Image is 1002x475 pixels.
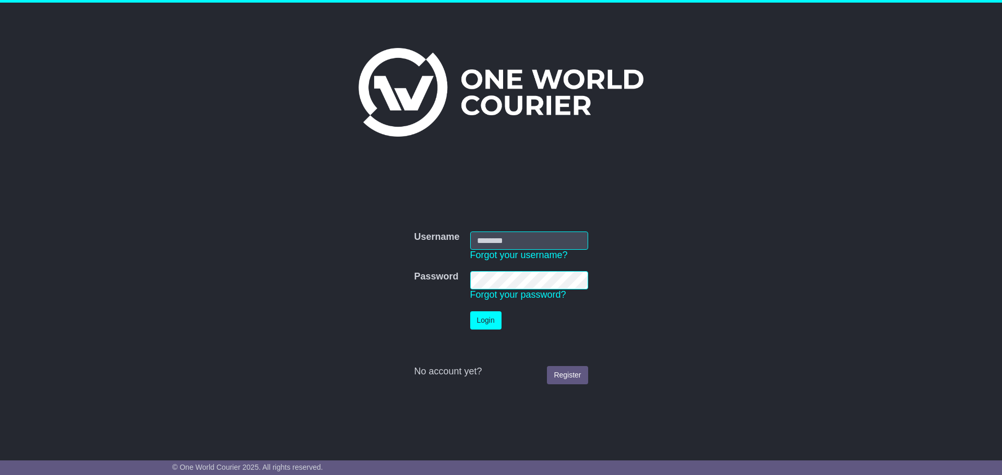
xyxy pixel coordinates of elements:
a: Forgot your username? [470,250,568,260]
a: Register [547,366,588,384]
button: Login [470,311,502,330]
span: © One World Courier 2025. All rights reserved. [172,463,323,471]
a: Forgot your password? [470,289,566,300]
div: No account yet? [414,366,588,377]
label: Password [414,271,458,283]
label: Username [414,232,459,243]
img: One World [359,48,643,137]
